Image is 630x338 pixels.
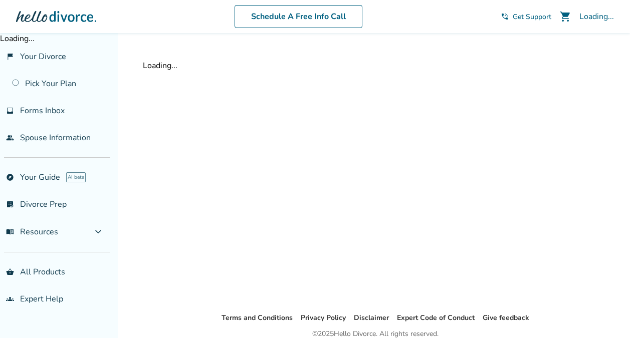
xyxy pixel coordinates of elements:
span: people [6,134,14,142]
li: Disclaimer [354,312,389,324]
li: Give feedback [483,312,529,324]
a: Terms and Conditions [222,313,293,322]
span: list_alt_check [6,200,14,208]
a: Schedule A Free Info Call [235,5,362,28]
span: explore [6,173,14,181]
div: Loading... [579,11,614,22]
a: Privacy Policy [301,313,346,322]
div: Loading... [143,60,608,71]
span: flag_2 [6,53,14,61]
span: AI beta [66,172,86,182]
span: expand_more [92,226,104,238]
span: shopping_cart [559,11,571,23]
span: phone_in_talk [501,13,509,21]
span: menu_book [6,228,14,236]
span: Forms Inbox [20,105,65,116]
span: Resources [6,226,58,237]
a: Expert Code of Conduct [397,313,475,322]
a: phone_in_talkGet Support [501,12,551,22]
span: Get Support [513,12,551,22]
span: groups [6,295,14,303]
span: shopping_basket [6,268,14,276]
span: inbox [6,107,14,115]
